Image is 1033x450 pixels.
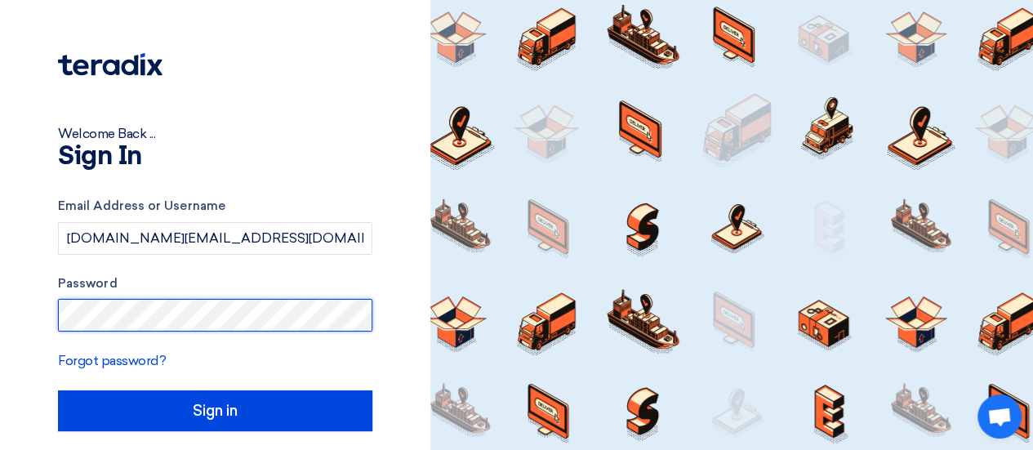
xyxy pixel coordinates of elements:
[58,390,372,431] input: Sign in
[58,53,163,76] img: Teradix logo
[58,353,166,368] a: Forgot password?
[977,394,1022,439] div: Open chat
[58,222,372,255] input: Enter your business email or username
[58,144,372,170] h1: Sign In
[58,274,372,293] label: Password
[58,197,372,216] label: Email Address or Username
[58,124,372,144] div: Welcome Back ...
